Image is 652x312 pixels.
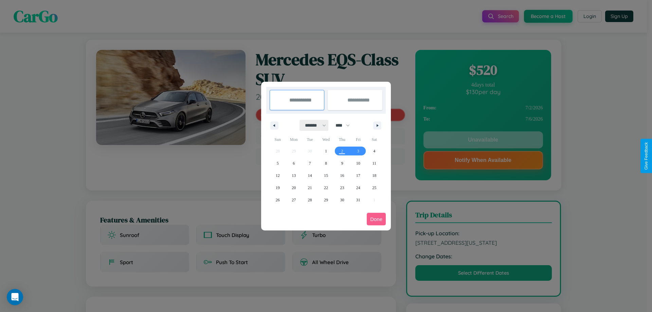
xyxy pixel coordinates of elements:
button: 27 [286,194,302,206]
span: 25 [372,182,376,194]
span: Sun [270,134,286,145]
span: 17 [356,169,360,182]
button: 21 [302,182,318,194]
span: 30 [340,194,344,206]
span: 4 [373,145,375,157]
span: Tue [302,134,318,145]
button: 30 [334,194,350,206]
span: Fri [350,134,366,145]
button: 11 [366,157,382,169]
span: 7 [309,157,311,169]
span: Mon [286,134,302,145]
button: 19 [270,182,286,194]
button: 24 [350,182,366,194]
button: 5 [270,157,286,169]
span: 24 [356,182,360,194]
button: 1 [318,145,334,157]
button: 8 [318,157,334,169]
span: 18 [372,169,376,182]
button: 13 [286,169,302,182]
button: 23 [334,182,350,194]
span: 11 [372,157,376,169]
button: 16 [334,169,350,182]
span: 27 [292,194,296,206]
span: 28 [308,194,312,206]
button: 9 [334,157,350,169]
span: 12 [276,169,280,182]
button: 3 [350,145,366,157]
span: Thu [334,134,350,145]
span: 5 [277,157,279,169]
button: 15 [318,169,334,182]
span: 23 [340,182,344,194]
button: 20 [286,182,302,194]
button: 22 [318,182,334,194]
span: Wed [318,134,334,145]
span: 8 [325,157,327,169]
span: 15 [324,169,328,182]
span: 13 [292,169,296,182]
button: 2 [334,145,350,157]
span: 14 [308,169,312,182]
span: 2 [341,145,343,157]
span: 22 [324,182,328,194]
button: Done [367,213,386,225]
button: 28 [302,194,318,206]
button: 10 [350,157,366,169]
button: 12 [270,169,286,182]
span: 10 [356,157,360,169]
span: 21 [308,182,312,194]
button: 25 [366,182,382,194]
button: 4 [366,145,382,157]
button: 7 [302,157,318,169]
button: 26 [270,194,286,206]
span: Sat [366,134,382,145]
div: Open Intercom Messenger [7,289,23,305]
span: 9 [341,157,343,169]
button: 17 [350,169,366,182]
button: 29 [318,194,334,206]
button: 14 [302,169,318,182]
button: 6 [286,157,302,169]
span: 3 [357,145,359,157]
span: 16 [340,169,344,182]
span: 31 [356,194,360,206]
span: 19 [276,182,280,194]
button: 18 [366,169,382,182]
span: 20 [292,182,296,194]
span: 29 [324,194,328,206]
div: Give Feedback [644,142,649,170]
span: 6 [293,157,295,169]
span: 1 [325,145,327,157]
button: 31 [350,194,366,206]
span: 26 [276,194,280,206]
